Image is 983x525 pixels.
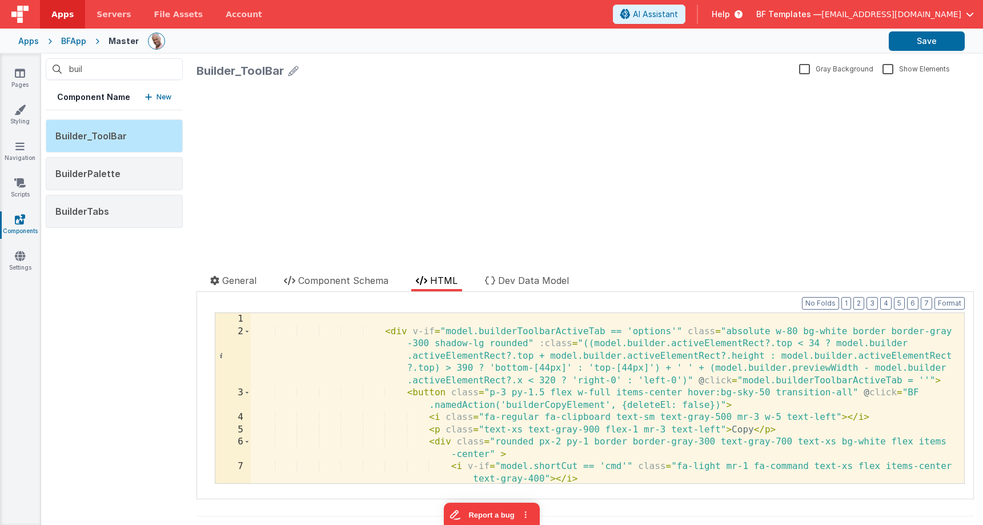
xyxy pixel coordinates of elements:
[215,424,251,436] div: 5
[802,297,839,310] button: No Folds
[157,91,171,103] p: New
[154,9,203,20] span: File Assets
[61,35,86,47] div: BFApp
[821,9,961,20] span: [EMAIL_ADDRESS][DOMAIN_NAME]
[55,206,109,217] span: BuilderTabs
[907,297,918,310] button: 6
[18,35,39,47] div: Apps
[613,5,685,24] button: AI Assistant
[889,31,965,51] button: Save
[55,130,127,142] span: Builder_ToolBar
[841,297,851,310] button: 1
[633,9,678,20] span: AI Assistant
[882,63,950,74] label: Show Elements
[921,297,932,310] button: 7
[880,297,892,310] button: 4
[46,58,183,80] input: Search components
[215,436,251,460] div: 6
[853,297,864,310] button: 2
[215,411,251,424] div: 4
[894,297,905,310] button: 5
[109,35,139,47] div: Master
[756,9,974,20] button: BF Templates — [EMAIL_ADDRESS][DOMAIN_NAME]
[149,33,164,49] img: 11ac31fe5dc3d0eff3fbbbf7b26fa6e1
[934,297,965,310] button: Format
[799,63,873,74] label: Gray Background
[55,168,121,179] span: BuilderPalette
[215,313,251,326] div: 1
[498,275,569,286] span: Dev Data Model
[430,275,458,286] span: HTML
[866,297,878,310] button: 3
[215,387,251,411] div: 3
[712,9,730,20] span: Help
[215,460,251,485] div: 7
[222,275,256,286] span: General
[215,326,251,387] div: 2
[756,9,821,20] span: BF Templates —
[51,9,74,20] span: Apps
[298,275,388,286] span: Component Schema
[196,63,284,79] div: Builder_ToolBar
[145,91,171,103] button: New
[97,9,131,20] span: Servers
[57,91,130,103] h5: Component Name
